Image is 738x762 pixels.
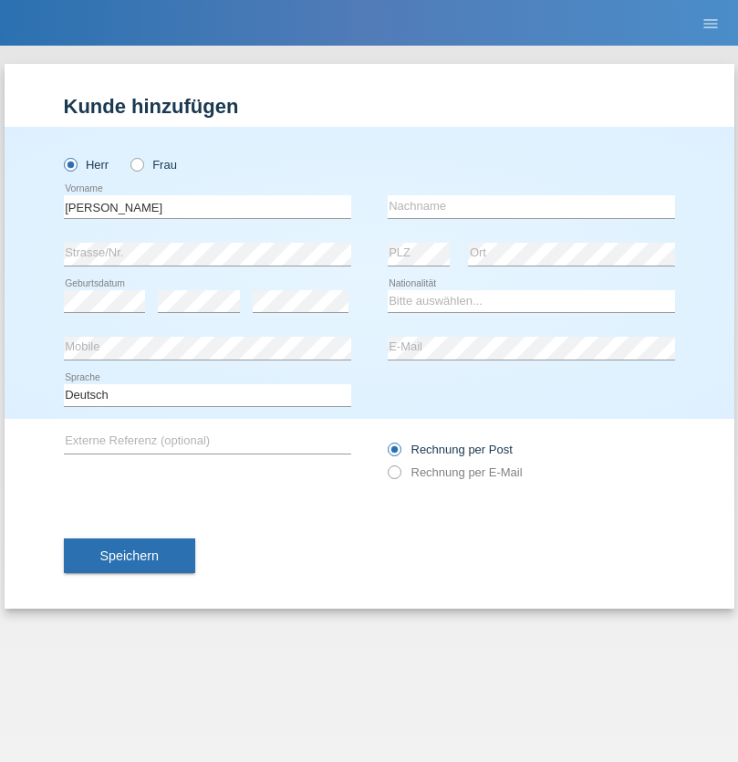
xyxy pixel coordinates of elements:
[64,158,109,172] label: Herr
[388,443,513,456] label: Rechnung per Post
[64,95,675,118] h1: Kunde hinzufügen
[388,465,400,488] input: Rechnung per E-Mail
[692,17,729,28] a: menu
[130,158,142,170] input: Frau
[64,538,195,573] button: Speichern
[100,548,159,563] span: Speichern
[130,158,177,172] label: Frau
[388,443,400,465] input: Rechnung per Post
[388,465,523,479] label: Rechnung per E-Mail
[64,158,76,170] input: Herr
[702,15,720,33] i: menu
